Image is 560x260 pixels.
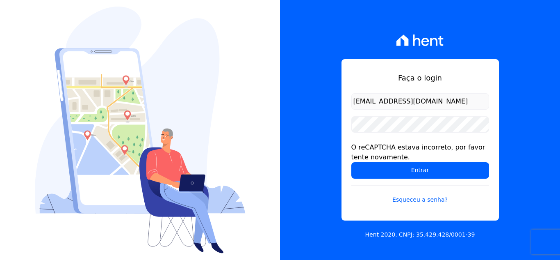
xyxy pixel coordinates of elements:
h1: Faça o login [351,72,489,83]
a: Esqueceu a senha? [351,185,489,204]
img: Login [35,7,246,253]
input: Email [351,93,489,110]
input: Entrar [351,162,489,179]
p: Hent 2020. CNPJ: 35.429.428/0001-39 [365,230,475,239]
div: O reCAPTCHA estava incorreto, por favor tente novamente. [351,143,489,162]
